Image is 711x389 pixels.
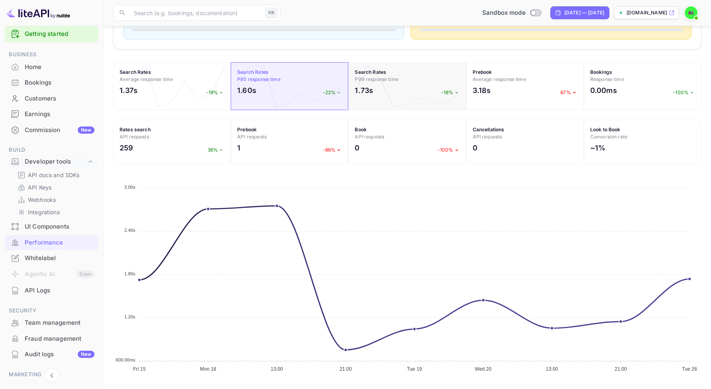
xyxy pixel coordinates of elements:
p: 87% [560,89,577,96]
div: Audit logs [25,350,94,359]
h2: 1.73s [355,85,373,96]
strong: Search Rates [120,69,151,75]
p: -100% [438,146,460,154]
a: Team management [5,315,98,330]
p: Webhooks [28,195,56,204]
div: Home [5,59,98,75]
span: Business [5,50,98,59]
a: Whitelabel [5,251,98,265]
a: Customers [5,91,98,106]
strong: Book [355,126,367,132]
a: Fraud management [5,331,98,346]
div: [DATE] — [DATE] [564,9,604,16]
div: API Logs [25,286,94,295]
span: Build [5,146,98,154]
strong: Prebook [237,126,257,132]
a: Home [5,59,98,74]
a: Bookings [5,75,98,90]
div: Home [25,63,94,72]
div: Performance [25,238,94,247]
div: Customers [25,94,94,103]
h2: 259 [120,142,133,153]
a: UI Components [5,219,98,234]
div: New [78,126,94,134]
div: API docs and SDKs [14,169,95,181]
tspan: 2.40s [124,228,136,233]
tspan: 21:00 [340,366,352,372]
span: Marketing [5,370,98,379]
div: Audit logsNew [5,347,98,362]
a: API Logs [5,283,98,298]
a: Integrations [18,208,92,216]
strong: Bookings [590,69,612,75]
tspan: 13:00 [271,366,283,372]
span: P99 response time [355,76,399,82]
a: Performance [5,235,98,250]
span: API requests [237,134,267,140]
span: API requests [473,134,502,140]
img: LiteAPI logo [6,6,70,19]
tspan: 1.20s [124,314,136,319]
div: Webhooks [14,194,95,205]
p: -100% [673,89,695,96]
div: Integrations [14,206,95,218]
div: Whitelabel [5,251,98,266]
div: API Logs [5,283,98,298]
span: Conversion rate [590,134,627,140]
div: Earnings [25,110,94,119]
div: CommissionNew [5,122,98,138]
div: ⌘K [265,8,277,18]
tspan: Tue 26 [682,366,697,372]
tspan: 21:00 [615,366,627,372]
a: Getting started [25,30,94,39]
div: Switch to Production mode [479,8,544,18]
span: API requests [120,134,149,140]
tspan: 1.80s [124,271,136,276]
input: Search (e.g. bookings, documentation) [129,5,262,21]
button: Collapse navigation [45,368,59,383]
div: API Keys [14,182,95,193]
p: -22% [323,89,342,96]
a: CommissionNew [5,122,98,137]
tspan: 13:00 [546,366,558,372]
div: Whitelabel [25,254,94,263]
p: [DOMAIN_NAME] [627,9,667,16]
a: Webhooks [18,195,92,204]
strong: Cancellations [473,126,505,132]
span: Average response time [473,76,526,82]
div: New [78,351,94,358]
div: Bookings [5,75,98,91]
h2: 0 [355,142,359,153]
tspan: Fri 15 [133,366,146,372]
h2: 3.18s [473,85,491,96]
img: Abdelhakim Ait Lafkih [685,6,697,19]
p: API Keys [28,183,51,192]
h2: 0.00ms [590,85,617,96]
tspan: 600.00ms [116,357,136,362]
h2: 1 [237,142,240,153]
p: 36% [208,146,224,154]
span: Sandbox mode [482,8,526,18]
h2: 0 [473,142,477,153]
tspan: Wed 20 [475,366,491,372]
div: Team management [5,315,98,331]
strong: Search Rates [355,69,386,75]
strong: Search Rates [237,69,269,75]
div: Bookings [25,78,94,87]
p: -19% [206,89,225,96]
div: Developer tools [5,155,98,169]
p: -86% [323,146,342,154]
div: Fraud management [25,334,94,344]
p: API docs and SDKs [28,171,80,179]
div: Earnings [5,107,98,122]
div: UI Components [25,222,94,231]
a: Earnings [5,107,98,121]
tspan: Tue 19 [407,366,422,372]
a: API docs and SDKs [18,171,92,179]
div: Commission [25,126,94,135]
h2: ~1% [590,142,605,153]
strong: Look to Book [590,126,621,132]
